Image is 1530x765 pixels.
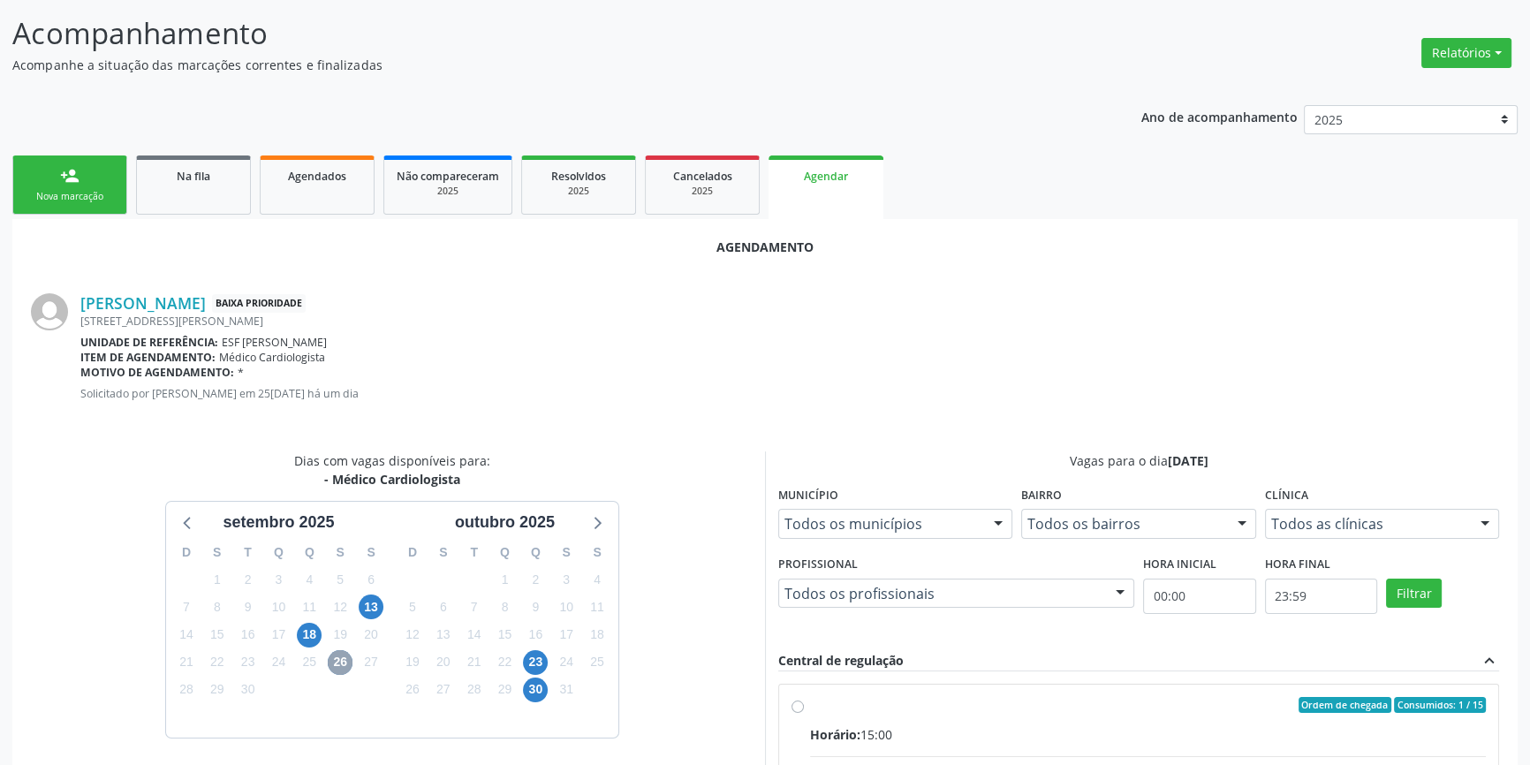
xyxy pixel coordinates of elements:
span: domingo, 7 de setembro de 2025 [174,595,199,619]
label: Profissional [778,551,858,579]
span: segunda-feira, 8 de setembro de 2025 [205,595,230,619]
span: sexta-feira, 31 de outubro de 2025 [554,678,579,702]
span: Resolvidos [551,169,606,184]
label: Município [778,482,838,510]
span: quarta-feira, 8 de outubro de 2025 [492,595,517,619]
div: D [171,539,202,566]
span: terça-feira, 28 de outubro de 2025 [462,678,487,702]
label: Hora inicial [1143,551,1216,579]
span: sábado, 6 de setembro de 2025 [359,567,383,592]
span: segunda-feira, 15 de setembro de 2025 [205,623,230,648]
span: sábado, 4 de outubro de 2025 [585,567,610,592]
div: T [232,539,263,566]
span: Agendar [804,169,848,184]
span: quinta-feira, 11 de setembro de 2025 [297,595,322,619]
span: sábado, 27 de setembro de 2025 [359,650,383,675]
span: sexta-feira, 10 de outubro de 2025 [554,595,579,619]
span: sexta-feira, 24 de outubro de 2025 [554,650,579,675]
span: quarta-feira, 17 de setembro de 2025 [266,623,291,648]
span: sábado, 20 de setembro de 2025 [359,623,383,648]
span: quarta-feira, 22 de outubro de 2025 [492,650,517,675]
span: quinta-feira, 16 de outubro de 2025 [523,623,548,648]
p: Ano de acompanhamento [1141,105,1298,127]
input: Selecione o horário [1265,579,1378,614]
div: Central de regulação [778,651,904,670]
span: segunda-feira, 20 de outubro de 2025 [431,650,456,675]
span: quinta-feira, 23 de outubro de 2025 [523,650,548,675]
span: terça-feira, 21 de outubro de 2025 [462,650,487,675]
span: sexta-feira, 12 de setembro de 2025 [328,595,352,619]
span: Médico Cardiologista [219,350,325,365]
span: sábado, 18 de outubro de 2025 [585,623,610,648]
label: Clínica [1265,482,1308,510]
div: Agendamento [31,238,1499,256]
span: segunda-feira, 13 de outubro de 2025 [431,623,456,648]
span: Todos os municípios [784,515,976,533]
span: terça-feira, 7 de outubro de 2025 [462,595,487,619]
p: Acompanhe a situação das marcações correntes e finalizadas [12,56,1066,74]
span: quarta-feira, 3 de setembro de 2025 [266,567,291,592]
span: sexta-feira, 5 de setembro de 2025 [328,567,352,592]
div: Nova marcação [26,190,114,203]
p: Acompanhamento [12,11,1066,56]
span: domingo, 26 de outubro de 2025 [400,678,425,702]
span: Consumidos: 1 / 15 [1394,697,1486,713]
b: Motivo de agendamento: [80,365,234,380]
span: quarta-feira, 29 de outubro de 2025 [492,678,517,702]
div: person_add [60,166,80,186]
div: Q [520,539,551,566]
span: sábado, 11 de outubro de 2025 [585,595,610,619]
b: Item de agendamento: [80,350,216,365]
span: quinta-feira, 2 de outubro de 2025 [523,567,548,592]
div: - Médico Cardiologista [294,470,490,489]
label: Bairro [1021,482,1062,510]
span: domingo, 19 de outubro de 2025 [400,650,425,675]
span: quarta-feira, 1 de outubro de 2025 [492,567,517,592]
div: 2025 [534,185,623,198]
span: terça-feira, 16 de setembro de 2025 [236,623,261,648]
span: [DATE] [1168,452,1208,469]
span: domingo, 14 de setembro de 2025 [174,623,199,648]
span: Todos as clínicas [1271,515,1463,533]
span: Todos os bairros [1027,515,1219,533]
div: Q [263,539,294,566]
span: domingo, 12 de outubro de 2025 [400,623,425,648]
span: quinta-feira, 4 de setembro de 2025 [297,567,322,592]
span: segunda-feira, 22 de setembro de 2025 [205,650,230,675]
span: quarta-feira, 10 de setembro de 2025 [266,595,291,619]
span: domingo, 21 de setembro de 2025 [174,650,199,675]
span: terça-feira, 2 de setembro de 2025 [236,567,261,592]
span: Na fila [177,169,210,184]
div: 2025 [397,185,499,198]
span: quinta-feira, 9 de outubro de 2025 [523,595,548,619]
label: Hora final [1265,551,1330,579]
span: Todos os profissionais [784,585,1098,602]
div: Vagas para o dia [778,451,1499,470]
b: Unidade de referência: [80,335,218,350]
span: segunda-feira, 29 de setembro de 2025 [205,678,230,702]
span: ESF [PERSON_NAME] [222,335,327,350]
a: [PERSON_NAME] [80,293,206,313]
img: img [31,293,68,330]
span: domingo, 28 de setembro de 2025 [174,678,199,702]
div: setembro 2025 [216,511,341,534]
div: 15:00 [810,725,1486,744]
span: terça-feira, 9 de setembro de 2025 [236,595,261,619]
div: S [325,539,356,566]
span: quinta-feira, 30 de outubro de 2025 [523,678,548,702]
span: Agendados [288,169,346,184]
div: S [582,539,613,566]
button: Filtrar [1386,579,1442,609]
div: S [551,539,582,566]
span: sexta-feira, 3 de outubro de 2025 [554,567,579,592]
div: [STREET_ADDRESS][PERSON_NAME] [80,314,1499,329]
span: sábado, 13 de setembro de 2025 [359,595,383,619]
span: segunda-feira, 1 de setembro de 2025 [205,567,230,592]
span: segunda-feira, 27 de outubro de 2025 [431,678,456,702]
span: terça-feira, 30 de setembro de 2025 [236,678,261,702]
span: quinta-feira, 18 de setembro de 2025 [297,623,322,648]
div: D [398,539,428,566]
div: S [201,539,232,566]
span: quinta-feira, 25 de setembro de 2025 [297,650,322,675]
span: domingo, 5 de outubro de 2025 [400,595,425,619]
